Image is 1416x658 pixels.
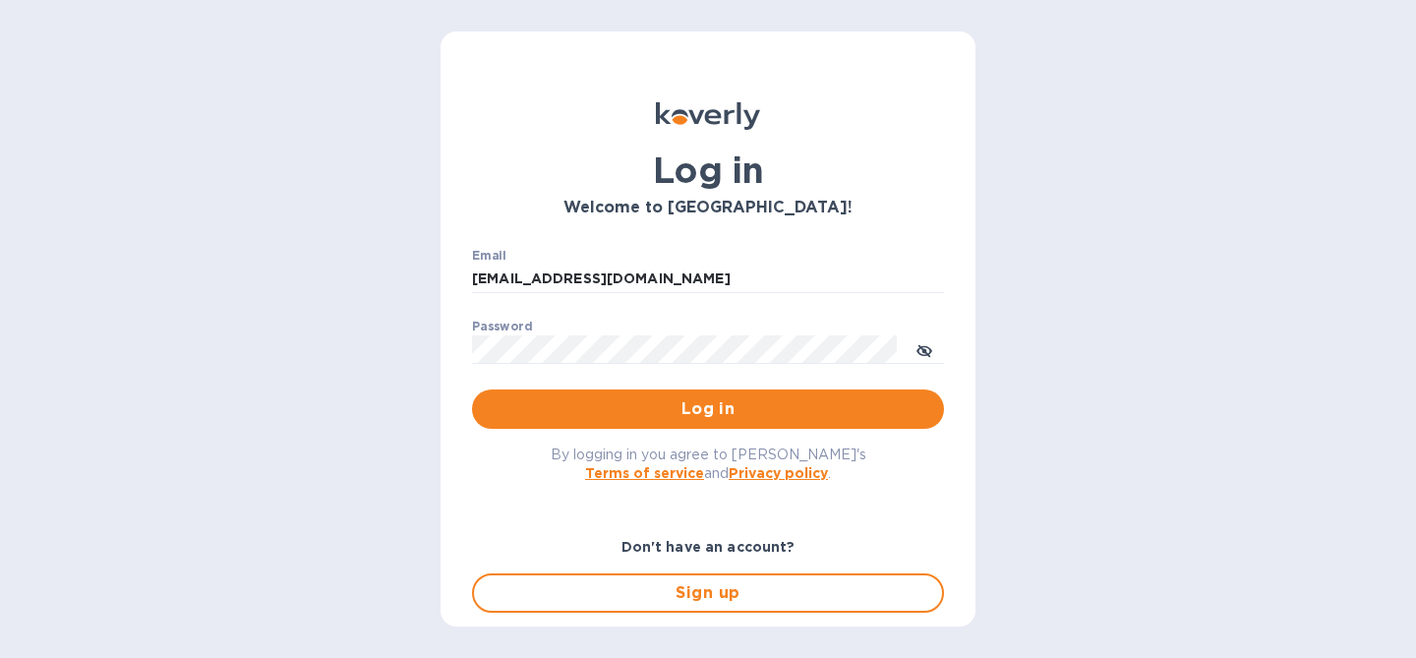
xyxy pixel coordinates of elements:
[472,250,506,262] label: Email
[472,389,944,429] button: Log in
[621,539,796,555] b: Don't have an account?
[472,265,944,294] input: Enter email address
[472,150,944,191] h1: Log in
[488,397,928,421] span: Log in
[585,465,704,481] a: Terms of service
[472,199,944,217] h3: Welcome to [GEOGRAPHIC_DATA]!
[472,321,532,332] label: Password
[472,573,944,613] button: Sign up
[490,581,926,605] span: Sign up
[729,465,828,481] a: Privacy policy
[551,447,866,481] span: By logging in you agree to [PERSON_NAME]'s and .
[656,102,760,130] img: Koverly
[905,329,944,369] button: toggle password visibility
